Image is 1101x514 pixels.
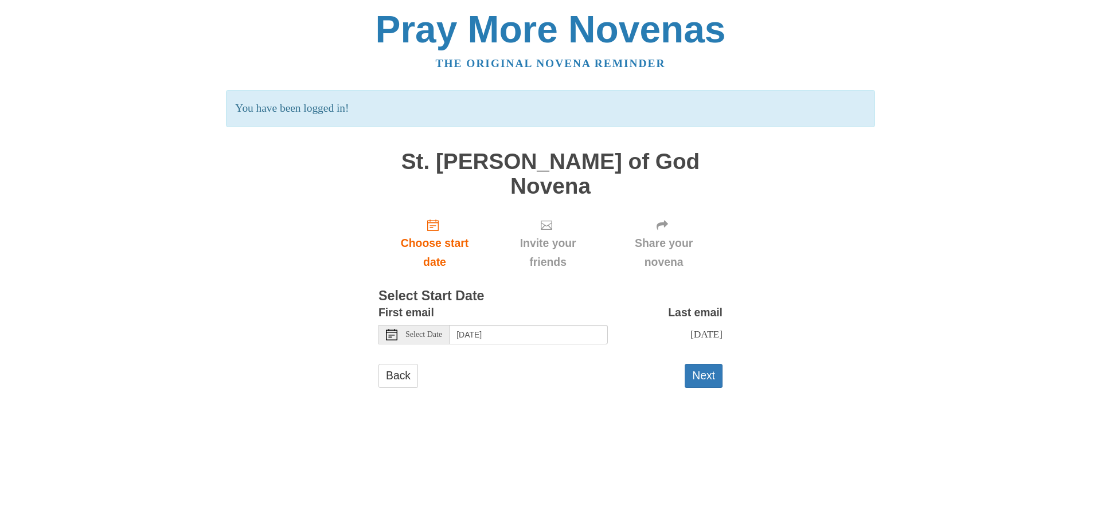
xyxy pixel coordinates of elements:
[378,210,491,278] a: Choose start date
[436,57,666,69] a: The original novena reminder
[378,150,723,198] h1: St. [PERSON_NAME] of God Novena
[616,234,711,272] span: Share your novena
[605,210,723,278] div: Click "Next" to confirm your start date first.
[685,364,723,387] button: Next
[378,289,723,304] h3: Select Start Date
[390,234,479,272] span: Choose start date
[226,90,874,127] p: You have been logged in!
[405,331,442,339] span: Select Date
[668,303,723,322] label: Last email
[376,8,726,50] a: Pray More Novenas
[378,303,434,322] label: First email
[690,328,723,340] span: [DATE]
[378,364,418,387] a: Back
[502,234,594,272] span: Invite your friends
[491,210,605,278] div: Click "Next" to confirm your start date first.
